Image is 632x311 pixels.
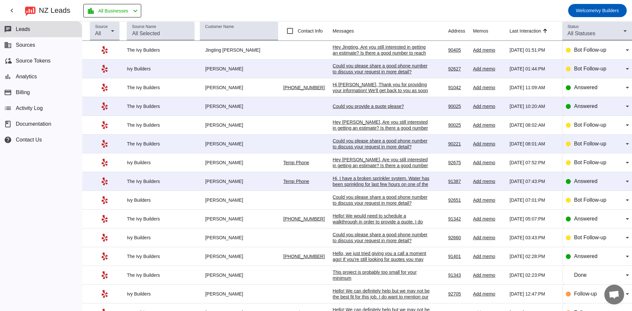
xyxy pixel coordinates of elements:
div: [DATE] 02:28:PM [510,253,557,259]
span: Billing [16,90,30,95]
div: The Ivy Builders [127,141,195,147]
mat-icon: Yelp [101,46,109,54]
div: [PERSON_NAME] [200,216,278,222]
mat-icon: Yelp [101,65,109,73]
div: Add memo [473,272,504,278]
mat-icon: Yelp [101,234,109,242]
div: Ivy Builders [127,235,195,241]
div: [PERSON_NAME] [200,197,278,203]
div: Hey [PERSON_NAME], Are you still interested in getting an estimate? Is there a good number to rea... [333,157,432,174]
div: Add memo [473,291,504,297]
div: 91343 [448,272,468,278]
mat-icon: location_city [87,7,95,15]
div: The Ivy Builders [127,272,195,278]
div: [DATE] 05:07:PM [510,216,557,222]
span: All Businesses [98,6,128,15]
div: [DATE] 07:43:PM [510,178,557,184]
mat-icon: Yelp [101,102,109,110]
span: Sources [16,42,35,48]
a: [PHONE_NUMBER] [283,216,325,221]
div: Jingting [PERSON_NAME] [200,47,278,53]
mat-icon: Yelp [101,121,109,129]
mat-label: Source Name [132,25,156,29]
div: The Ivy Builders [127,85,195,91]
div: [PERSON_NAME] [200,85,278,91]
span: Bot Follow-up [574,47,606,53]
div: Hello! We would need to schedule a walkthrough in order to provide a quote. I do want to mention ... [333,213,432,248]
mat-label: Status [567,25,579,29]
span: Bot Follow-up [574,197,606,203]
mat-icon: help [4,136,12,144]
div: 90405 [448,47,468,53]
mat-icon: business [4,41,12,49]
mat-icon: Yelp [101,271,109,279]
mat-icon: chevron_left [8,7,16,14]
mat-icon: Yelp [101,215,109,223]
div: Could you please share a good phone number to discuss your request in more detail?​ [333,63,432,75]
span: Activity Log [16,105,43,111]
button: WelcomeIvy Builders [568,4,627,17]
div: [PERSON_NAME] [200,235,278,241]
div: The Ivy Builders [127,216,195,222]
div: Last Interaction [510,28,541,34]
div: [DATE] 08:01:AM [510,141,557,147]
div: The Ivy Builders [127,253,195,259]
div: [DATE] 03:43:PM [510,235,557,241]
div: The Ivy Builders [127,122,195,128]
div: Add memo [473,85,504,91]
span: Analytics [16,74,37,80]
div: 91401 [448,253,468,259]
mat-icon: chevron_left [131,7,139,15]
div: 91342 [448,216,468,222]
div: Add memo [473,216,504,222]
div: Could you please share a good phone number to discuss your request in more detail?​ [333,232,432,244]
div: Ivy Builders [127,160,195,166]
div: [PERSON_NAME] [200,66,278,72]
span: Welcome [576,8,595,13]
span: Follow-up [574,291,597,297]
span: Answered [574,85,597,90]
span: All Statuses [567,31,595,36]
span: Leads [16,26,30,32]
div: Hello, we just tried giving you a call a moment ago! If you're still looking for quotes you may m... [333,250,432,274]
div: [PERSON_NAME] [200,122,278,128]
div: [PERSON_NAME] [200,141,278,147]
button: All Businesses [83,4,141,17]
div: The Ivy Builders [127,103,195,109]
div: [PERSON_NAME] [200,272,278,278]
span: Source Tokens [16,58,51,64]
div: Add memo [473,66,504,72]
div: Add memo [473,141,504,147]
div: [DATE] 10:20:AM [510,103,557,109]
th: Address [448,21,473,41]
div: Add memo [473,103,504,109]
mat-icon: cloud_sync [4,57,12,65]
div: 90221 [448,141,468,147]
div: The Ivy Builders [127,178,195,184]
div: 92651 [448,197,468,203]
mat-icon: Yelp [101,159,109,167]
div: [DATE] 12:47:PM [510,291,557,297]
img: logo [25,5,36,16]
div: [PERSON_NAME] [200,103,278,109]
span: Ivy Builders [576,6,619,15]
div: [DATE] 08:02:AM [510,122,557,128]
mat-icon: bar_chart [4,73,12,81]
div: [DATE] 07:01:PM [510,197,557,203]
div: Add memo [473,160,504,166]
span: Bot Follow-up [574,235,606,240]
th: Memos [473,21,510,41]
div: Ivy Builders [127,291,195,297]
div: Ivy Builders [127,66,195,72]
div: 92705 [448,291,468,297]
div: Add memo [473,178,504,184]
span: Answered [574,216,597,221]
mat-icon: Yelp [101,252,109,260]
div: [PERSON_NAME] [200,291,278,297]
span: All [95,31,101,36]
div: [PERSON_NAME] [200,160,278,166]
a: [PHONE_NUMBER] [283,254,325,259]
div: The Ivy Builders [127,47,195,53]
div: [PERSON_NAME] [200,253,278,259]
mat-icon: list [4,104,12,112]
